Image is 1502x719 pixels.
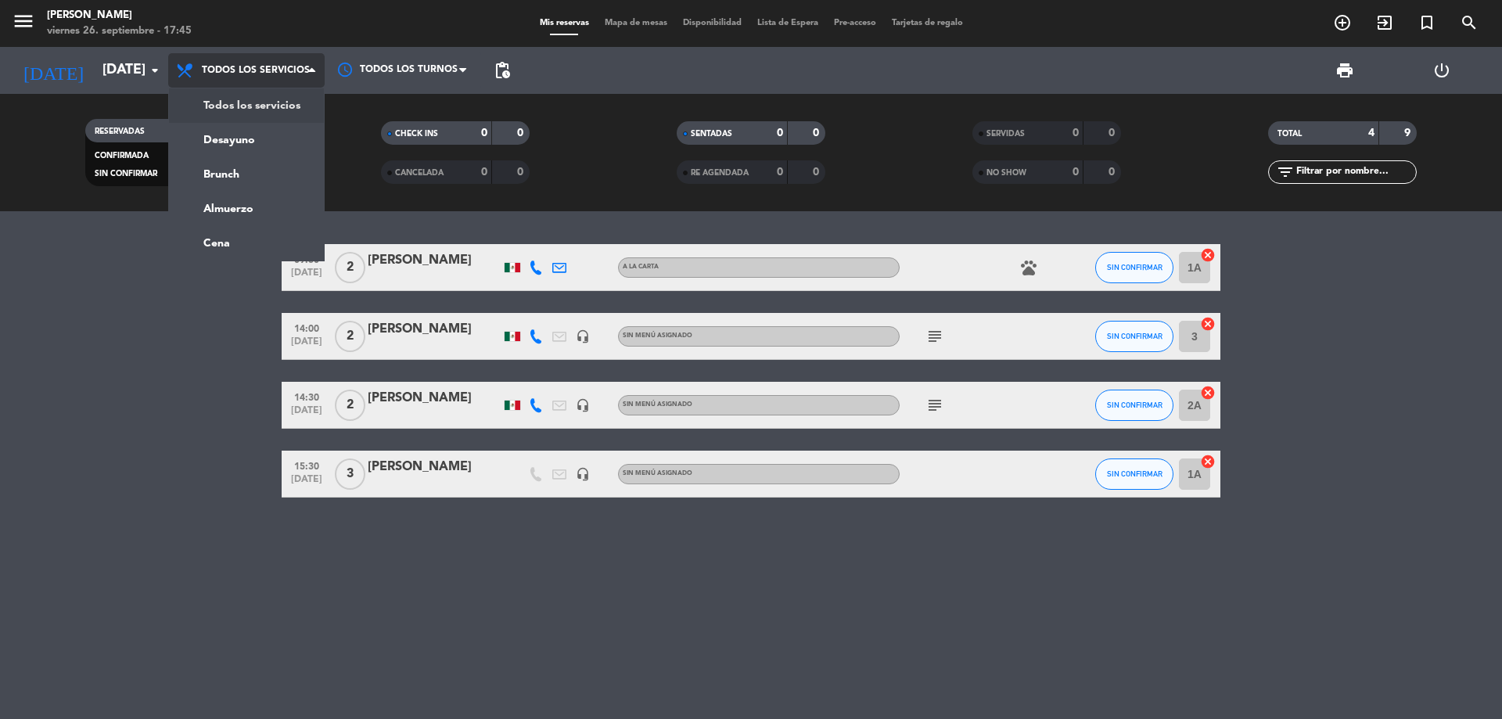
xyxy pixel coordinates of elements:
[691,169,749,177] span: RE AGENDADA
[777,167,783,178] strong: 0
[1375,13,1394,32] i: exit_to_app
[287,474,326,492] span: [DATE]
[925,396,944,415] i: subject
[395,169,444,177] span: CANCELADA
[1404,128,1414,138] strong: 9
[1095,390,1173,421] button: SIN CONFIRMAR
[1460,13,1479,32] i: search
[813,128,822,138] strong: 0
[12,9,35,38] button: menu
[493,61,512,80] span: pending_actions
[368,250,501,271] div: [PERSON_NAME]
[986,130,1025,138] span: SERVIDAS
[1109,128,1118,138] strong: 0
[169,226,324,261] a: Cena
[1200,247,1216,263] i: cancel
[1095,252,1173,283] button: SIN CONFIRMAR
[1107,401,1162,409] span: SIN CONFIRMAR
[169,123,324,157] a: Desayuno
[1095,458,1173,490] button: SIN CONFIRMAR
[1073,128,1079,138] strong: 0
[1393,47,1490,94] div: LOG OUT
[1333,13,1352,32] i: add_circle_outline
[287,268,326,286] span: [DATE]
[576,329,590,343] i: headset_mic
[1368,128,1374,138] strong: 4
[12,9,35,33] i: menu
[1200,316,1216,332] i: cancel
[1432,61,1451,80] i: power_settings_new
[623,401,692,408] span: Sin menú asignado
[597,19,675,27] span: Mapa de mesas
[335,458,365,490] span: 3
[146,61,164,80] i: arrow_drop_down
[47,23,192,39] div: viernes 26. septiembre - 17:45
[481,167,487,178] strong: 0
[1200,454,1216,469] i: cancel
[623,333,692,339] span: Sin menú asignado
[95,152,149,160] span: CONFIRMADA
[675,19,749,27] span: Disponibilidad
[202,65,310,76] span: Todos los servicios
[1418,13,1436,32] i: turned_in_not
[395,130,438,138] span: CHECK INS
[517,167,526,178] strong: 0
[532,19,597,27] span: Mis reservas
[287,336,326,354] span: [DATE]
[925,327,944,346] i: subject
[1277,130,1302,138] span: TOTAL
[287,405,326,423] span: [DATE]
[1107,469,1162,478] span: SIN CONFIRMAR
[576,398,590,412] i: headset_mic
[1276,163,1295,182] i: filter_list
[1019,258,1038,277] i: pets
[884,19,971,27] span: Tarjetas de regalo
[12,53,95,88] i: [DATE]
[335,321,365,352] span: 2
[517,128,526,138] strong: 0
[1073,167,1079,178] strong: 0
[287,387,326,405] span: 14:30
[623,264,659,270] span: A la carta
[1107,332,1162,340] span: SIN CONFIRMAR
[287,318,326,336] span: 14:00
[777,128,783,138] strong: 0
[368,457,501,477] div: [PERSON_NAME]
[1335,61,1354,80] span: print
[691,130,732,138] span: SENTADAS
[1095,321,1173,352] button: SIN CONFIRMAR
[986,169,1026,177] span: NO SHOW
[1200,385,1216,401] i: cancel
[169,88,324,123] a: Todos los servicios
[368,388,501,408] div: [PERSON_NAME]
[1109,167,1118,178] strong: 0
[813,167,822,178] strong: 0
[169,157,324,192] a: Brunch
[749,19,826,27] span: Lista de Espera
[47,8,192,23] div: [PERSON_NAME]
[287,456,326,474] span: 15:30
[335,390,365,421] span: 2
[95,170,157,178] span: SIN CONFIRMAR
[623,470,692,476] span: Sin menú asignado
[169,192,324,226] a: Almuerzo
[481,128,487,138] strong: 0
[576,467,590,481] i: headset_mic
[368,319,501,340] div: [PERSON_NAME]
[95,128,145,135] span: RESERVADAS
[335,252,365,283] span: 2
[1107,263,1162,271] span: SIN CONFIRMAR
[826,19,884,27] span: Pre-acceso
[1295,164,1416,181] input: Filtrar por nombre...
